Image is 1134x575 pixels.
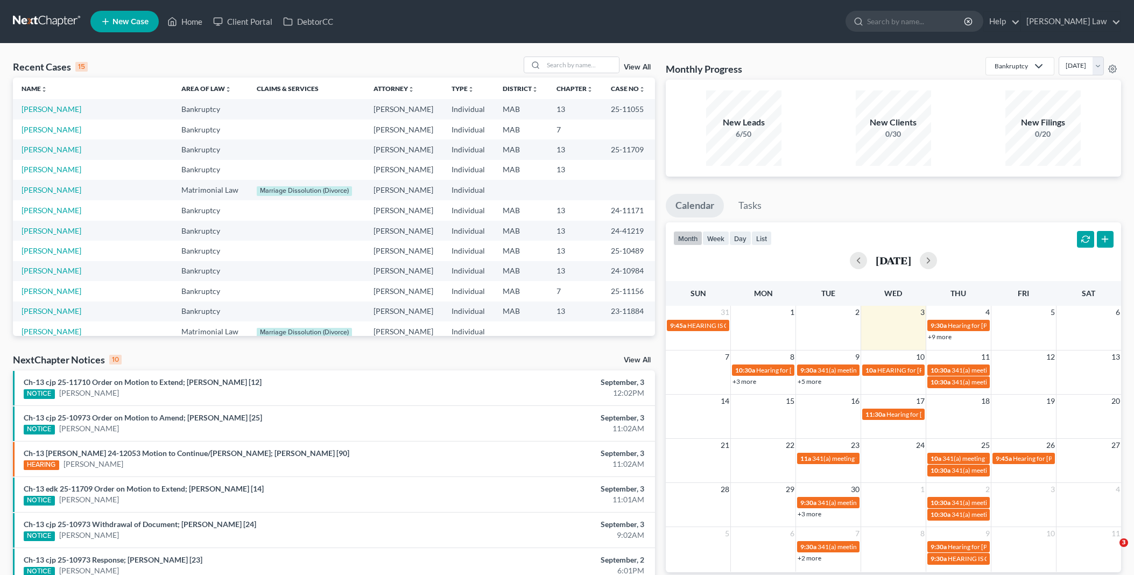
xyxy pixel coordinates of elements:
[173,180,248,200] td: Matrimonial Law
[494,160,548,180] td: MAB
[798,510,821,518] a: +3 more
[532,86,538,93] i: unfold_more
[22,185,81,194] a: [PERSON_NAME]
[41,86,47,93] i: unfold_more
[720,439,730,452] span: 21
[984,527,991,540] span: 9
[1045,350,1056,363] span: 12
[22,125,81,134] a: [PERSON_NAME]
[984,12,1020,31] a: Help
[173,321,248,342] td: Matrimonial Law
[24,484,264,493] a: Ch-13 edk 25-11709 Order on Motion to Extend; [PERSON_NAME] [14]
[919,527,926,540] span: 8
[818,366,921,374] span: 341(a) meeting for [PERSON_NAME]
[724,350,730,363] span: 7
[494,200,548,220] td: MAB
[494,221,548,241] td: MAB
[1021,12,1121,31] a: [PERSON_NAME] Law
[557,85,593,93] a: Chapterunfold_more
[112,18,149,26] span: New Case
[503,85,538,93] a: Districtunfold_more
[208,12,278,31] a: Client Portal
[443,180,494,200] td: Individual
[24,460,59,470] div: HEARING
[24,555,202,564] a: Ch-13 cjp 25-10973 Response; [PERSON_NAME] [23]
[443,221,494,241] td: Individual
[798,377,821,385] a: +5 more
[611,85,645,93] a: Case Nounfold_more
[22,104,81,114] a: [PERSON_NAME]
[720,483,730,496] span: 28
[687,321,823,329] span: HEARING IS CONTINUED for [PERSON_NAME]
[735,366,755,374] span: 10:30a
[494,301,548,321] td: MAB
[666,194,724,218] a: Calendar
[1018,289,1029,298] span: Fri
[980,439,991,452] span: 25
[754,289,773,298] span: Mon
[24,448,349,458] a: Ch-13 [PERSON_NAME] 24-12053 Motion to Continue/[PERSON_NAME]; [PERSON_NAME] [90]
[59,530,119,541] a: [PERSON_NAME]
[22,246,81,255] a: [PERSON_NAME]
[365,321,443,342] td: [PERSON_NAME]
[173,241,248,261] td: Bankruptcy
[365,301,443,321] td: [PERSON_NAME]
[365,99,443,119] td: [PERSON_NAME]
[995,61,1028,71] div: Bankruptcy
[452,85,474,93] a: Typeunfold_more
[867,11,966,31] input: Search by name...
[173,261,248,281] td: Bankruptcy
[22,85,47,93] a: Nameunfold_more
[948,321,1032,329] span: Hearing for [PERSON_NAME]
[365,120,443,139] td: [PERSON_NAME]
[24,425,55,434] div: NOTICE
[1050,306,1056,319] span: 5
[931,510,950,518] span: 10:30a
[729,194,771,218] a: Tasks
[445,388,644,398] div: 12:02PM
[22,306,81,315] a: [PERSON_NAME]
[443,99,494,119] td: Individual
[1097,538,1123,564] iframe: Intercom live chat
[602,99,655,119] td: 25-11055
[624,64,651,71] a: View All
[24,413,262,422] a: Ch-13 cjp 25-10973 Order on Motion to Amend; [PERSON_NAME] [25]
[1013,454,1097,462] span: Hearing for [PERSON_NAME]
[850,395,861,408] span: 16
[365,180,443,200] td: [PERSON_NAME]
[919,306,926,319] span: 3
[365,139,443,159] td: [PERSON_NAME]
[365,281,443,301] td: [PERSON_NAME]
[22,206,81,215] a: [PERSON_NAME]
[670,321,686,329] span: 9:45a
[865,366,876,374] span: 10a
[548,99,603,119] td: 13
[494,139,548,159] td: MAB
[468,86,474,93] i: unfold_more
[445,448,644,459] div: September, 3
[931,499,950,507] span: 10:30a
[548,200,603,220] td: 13
[587,86,593,93] i: unfold_more
[886,410,970,418] span: Hearing for [PERSON_NAME]
[984,306,991,319] span: 4
[109,355,122,364] div: 10
[443,281,494,301] td: Individual
[706,116,781,129] div: New Leads
[548,241,603,261] td: 13
[1005,129,1081,139] div: 0/20
[22,286,81,296] a: [PERSON_NAME]
[548,120,603,139] td: 7
[365,221,443,241] td: [PERSON_NAME]
[856,129,931,139] div: 0/30
[931,454,941,462] span: 10a
[876,255,911,266] h2: [DATE]
[950,289,966,298] span: Thu
[789,350,795,363] span: 8
[248,78,365,99] th: Claims & Services
[443,200,494,220] td: Individual
[639,86,645,93] i: unfold_more
[365,160,443,180] td: [PERSON_NAME]
[494,261,548,281] td: MAB
[942,454,1046,462] span: 341(a) meeting for [PERSON_NAME]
